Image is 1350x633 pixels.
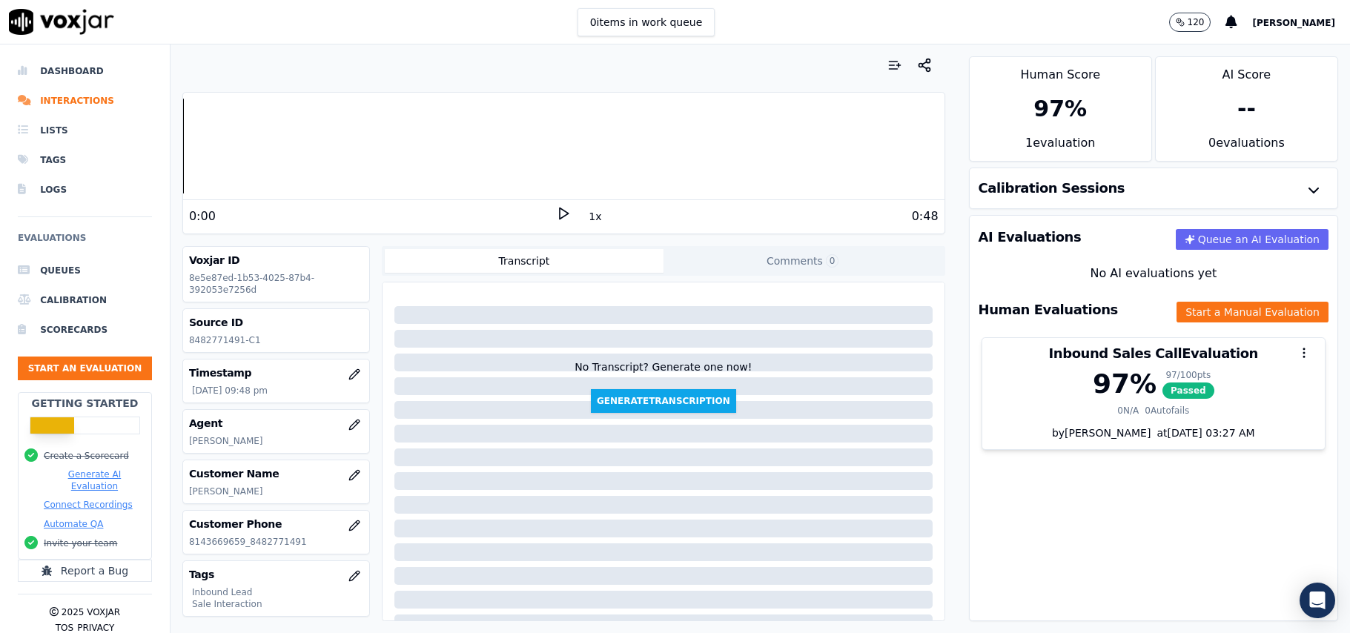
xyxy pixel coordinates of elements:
p: 2025 Voxjar [62,606,120,618]
div: 0 N/A [1117,405,1139,417]
div: 97 % [1093,369,1157,399]
h3: Tags [189,567,363,582]
p: 8e5e87ed-1b53-4025-87b4-392053e7256d [189,272,363,296]
h3: Agent [189,416,363,431]
h6: Evaluations [18,229,152,256]
h3: Human Evaluations [979,303,1118,316]
a: Queues [18,256,152,285]
a: Scorecards [18,315,152,345]
p: [PERSON_NAME] [189,435,363,447]
p: [PERSON_NAME] [189,485,363,497]
a: Dashboard [18,56,152,86]
button: Automate QA [44,518,103,530]
a: Lists [18,116,152,145]
div: at [DATE] 03:27 AM [1151,425,1254,440]
button: Start an Evaluation [18,357,152,380]
h3: Source ID [189,315,363,330]
a: Tags [18,145,152,175]
h3: AI Evaluations [979,231,1082,244]
p: Sale Interaction [192,598,363,610]
div: 97 / 100 pts [1162,369,1214,381]
span: 0 [826,254,839,268]
button: [PERSON_NAME] [1252,13,1350,31]
div: by [PERSON_NAME] [982,425,1325,449]
button: Create a Scorecard [44,450,129,462]
button: Transcript [385,249,664,273]
button: Queue an AI Evaluation [1176,229,1329,250]
p: 8482771491-C1 [189,334,363,346]
button: GenerateTranscription [591,389,736,413]
div: No Transcript? Generate one now! [575,359,752,389]
button: Invite your team [44,537,117,549]
a: Logs [18,175,152,205]
button: Start a Manual Evaluation [1177,302,1329,322]
p: Inbound Lead [192,586,363,598]
a: Interactions [18,86,152,116]
button: 120 [1169,13,1211,32]
h3: Voxjar ID [189,253,363,268]
div: Human Score [970,57,1151,84]
button: Connect Recordings [44,499,133,511]
h3: Customer Name [189,466,363,481]
p: 120 [1188,16,1205,28]
div: AI Score [1156,57,1337,84]
div: 1 evaluation [970,134,1151,161]
div: -- [1237,96,1256,122]
button: Comments [664,249,942,273]
h2: Getting Started [31,396,138,411]
div: 97 % [1033,96,1087,122]
h3: Calibration Sessions [979,182,1125,195]
button: 0items in work queue [578,8,715,36]
div: 0 evaluation s [1156,134,1337,161]
button: 120 [1169,13,1226,32]
button: Report a Bug [18,560,152,582]
button: Generate AI Evaluation [44,468,145,492]
button: 1x [586,206,604,227]
div: 0:48 [912,208,939,225]
h3: Timestamp [189,365,363,380]
div: 0 Autofails [1145,405,1189,417]
div: No AI evaluations yet [982,265,1326,282]
div: 0:00 [189,208,216,225]
span: Passed [1162,382,1214,399]
div: Open Intercom Messenger [1300,583,1335,618]
h3: Customer Phone [189,517,363,531]
img: voxjar logo [9,9,114,35]
span: [PERSON_NAME] [1252,18,1335,28]
a: Calibration [18,285,152,315]
p: 8143669659_8482771491 [189,536,363,548]
p: [DATE] 09:48 pm [192,385,363,397]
